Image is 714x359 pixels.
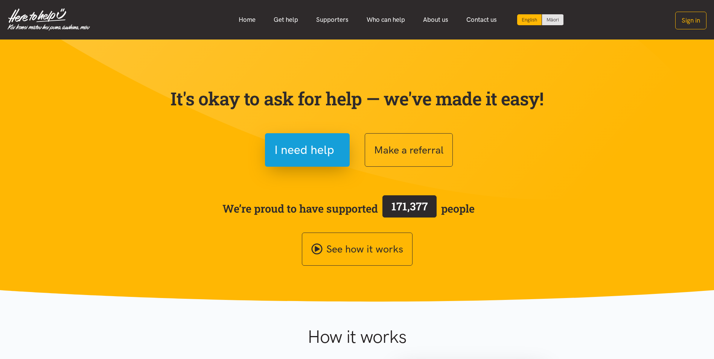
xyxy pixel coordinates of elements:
[307,12,358,28] a: Supporters
[365,133,453,167] button: Make a referral
[414,12,457,28] a: About us
[378,194,441,223] a: 171,377
[302,233,413,266] a: See how it works
[358,12,414,28] a: Who can help
[391,199,428,213] span: 171,377
[542,14,563,25] a: Switch to Te Reo Māori
[234,326,480,348] h1: How it works
[169,88,545,110] p: It's okay to ask for help — we've made it easy!
[517,14,542,25] div: Current language
[517,14,564,25] div: Language toggle
[222,194,475,223] span: We’re proud to have supported people
[230,12,265,28] a: Home
[274,140,334,160] span: I need help
[457,12,506,28] a: Contact us
[265,133,350,167] button: I need help
[8,8,90,31] img: Home
[265,12,307,28] a: Get help
[675,12,706,29] button: Sign in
